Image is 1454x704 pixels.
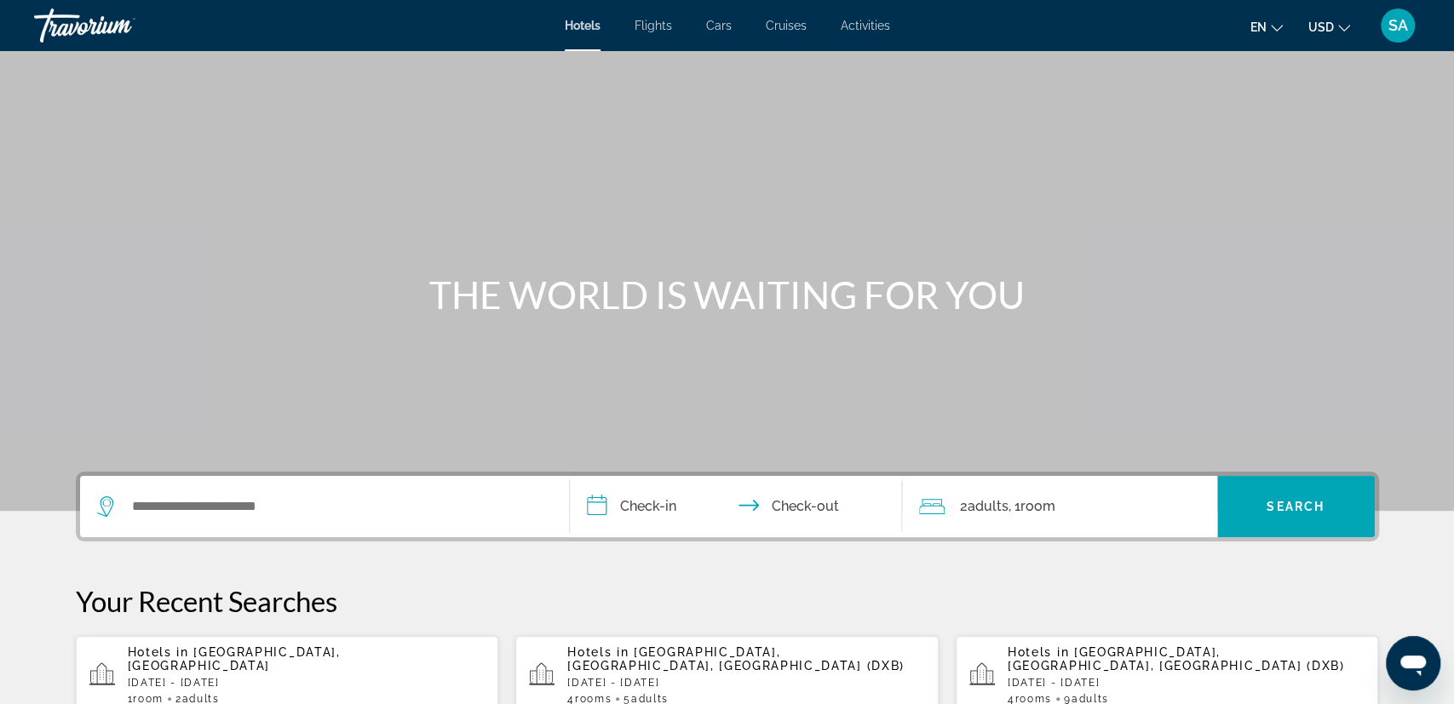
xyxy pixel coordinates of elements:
[902,476,1217,537] button: Travelers: 2 adults, 0 children
[960,495,1009,518] span: 2
[1217,476,1375,537] button: Search
[1008,645,1069,659] span: Hotels in
[76,584,1379,618] p: Your Recent Searches
[1308,14,1350,39] button: Change currency
[80,476,1375,537] div: Search widget
[408,272,1047,317] h1: THE WORLD IS WAITING FOR YOU
[567,645,629,659] span: Hotels in
[1267,500,1325,513] span: Search
[1009,495,1055,518] span: , 1
[1008,645,1345,673] span: [GEOGRAPHIC_DATA], [GEOGRAPHIC_DATA], [GEOGRAPHIC_DATA] (DXB)
[128,645,189,659] span: Hotels in
[706,19,732,32] a: Cars
[567,645,905,673] span: [GEOGRAPHIC_DATA], [GEOGRAPHIC_DATA], [GEOGRAPHIC_DATA] (DXB)
[570,476,902,537] button: Check in and out dates
[841,19,890,32] a: Activities
[766,19,807,32] a: Cruises
[968,498,1009,514] span: Adults
[1376,8,1420,43] button: User Menu
[1008,677,1365,689] p: [DATE] - [DATE]
[567,677,925,689] p: [DATE] - [DATE]
[1386,636,1440,690] iframe: Кнопка запуска окна обмена сообщениями
[1020,498,1055,514] span: Room
[1250,14,1283,39] button: Change language
[128,645,341,673] span: [GEOGRAPHIC_DATA], [GEOGRAPHIC_DATA]
[1388,17,1408,34] span: SA
[128,677,486,689] p: [DATE] - [DATE]
[565,19,601,32] a: Hotels
[635,19,672,32] a: Flights
[1308,20,1334,34] span: USD
[1250,20,1267,34] span: en
[34,3,204,48] a: Travorium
